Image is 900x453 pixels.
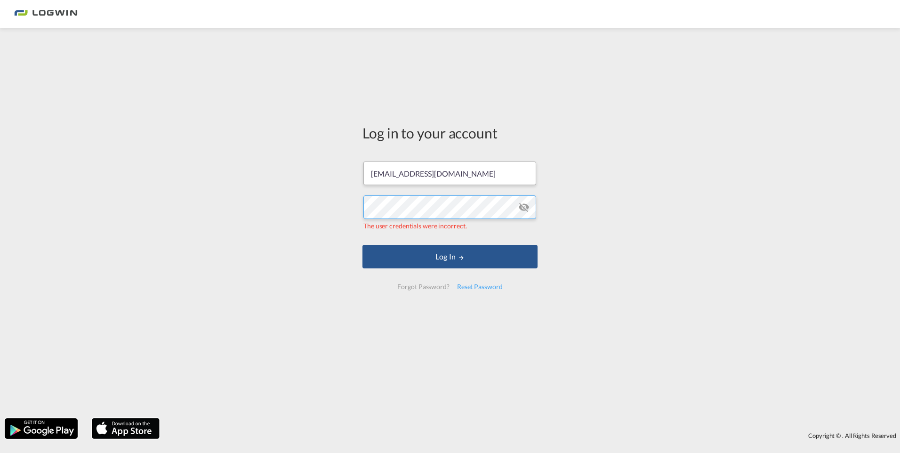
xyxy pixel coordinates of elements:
[394,278,453,295] div: Forgot Password?
[362,245,538,268] button: LOGIN
[164,428,900,444] div: Copyright © . All Rights Reserved
[363,222,466,230] span: The user credentials were incorrect.
[518,202,530,213] md-icon: icon-eye-off
[4,417,79,440] img: google.png
[363,162,536,185] input: Enter email/phone number
[91,417,161,440] img: apple.png
[14,4,78,25] img: bc73a0e0d8c111efacd525e4c8ad7d32.png
[362,123,538,143] div: Log in to your account
[453,278,506,295] div: Reset Password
